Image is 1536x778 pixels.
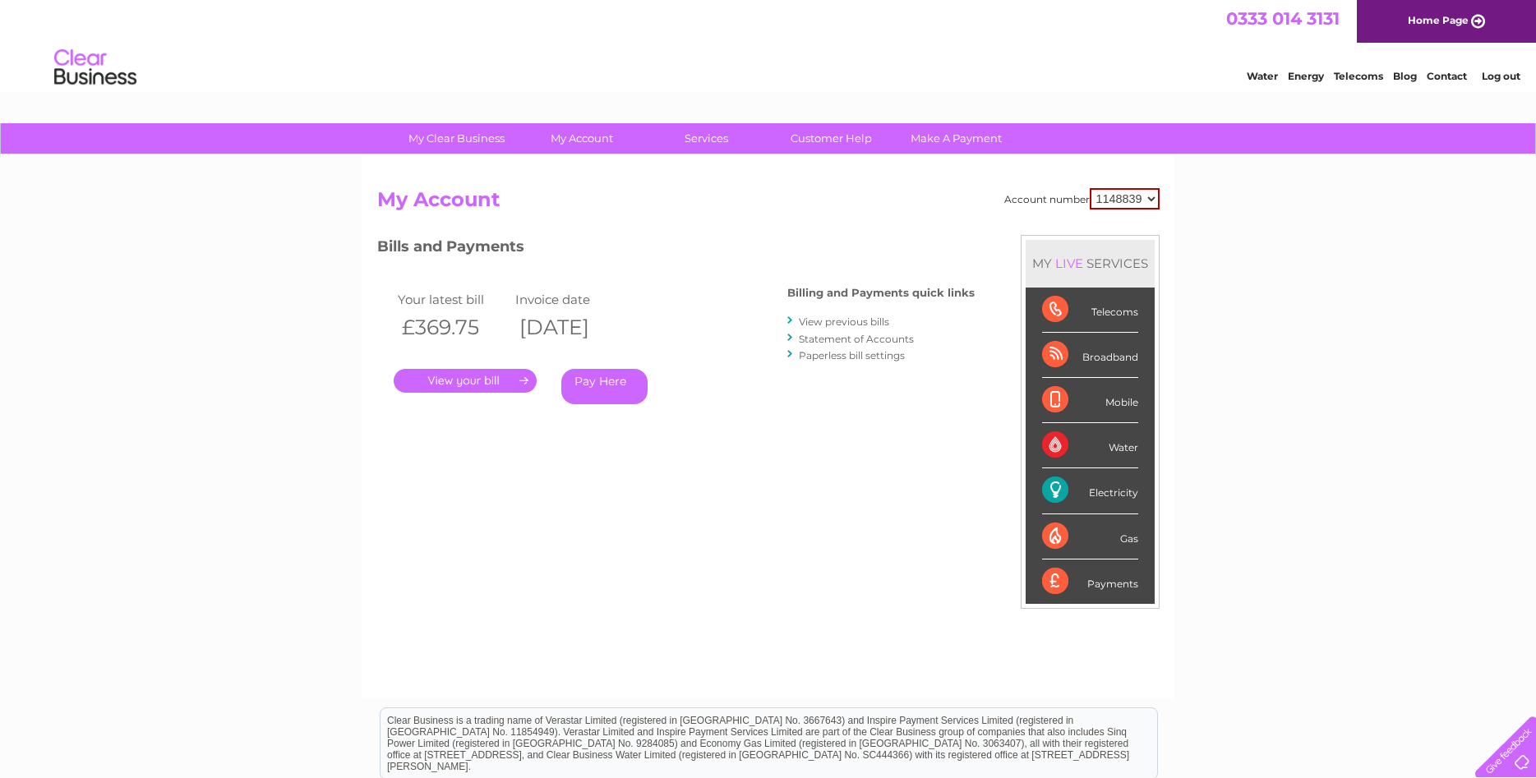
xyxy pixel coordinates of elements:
[511,311,630,344] th: [DATE]
[1482,70,1520,82] a: Log out
[394,369,537,393] a: .
[1226,8,1340,29] a: 0333 014 3131
[1042,423,1138,468] div: Water
[53,43,137,93] img: logo.png
[381,9,1157,80] div: Clear Business is a trading name of Verastar Limited (registered in [GEOGRAPHIC_DATA] No. 3667643...
[377,188,1160,219] h2: My Account
[1042,288,1138,333] div: Telecoms
[377,235,975,264] h3: Bills and Payments
[389,123,524,154] a: My Clear Business
[799,349,905,361] a: Paperless bill settings
[639,123,774,154] a: Services
[888,123,1024,154] a: Make A Payment
[1052,255,1086,271] div: LIVE
[787,287,975,299] h4: Billing and Payments quick links
[763,123,899,154] a: Customer Help
[1393,70,1417,82] a: Blog
[1042,514,1138,559] div: Gas
[514,123,649,154] a: My Account
[1288,70,1324,82] a: Energy
[394,288,512,311] td: Your latest bill
[1042,378,1138,423] div: Mobile
[1042,559,1138,604] div: Payments
[1004,188,1160,209] div: Account number
[1427,70,1467,82] a: Contact
[1334,70,1383,82] a: Telecoms
[1042,468,1138,513] div: Electricity
[799,315,889,328] a: View previous bills
[1026,240,1155,287] div: MY SERVICES
[511,288,630,311] td: Invoice date
[1042,333,1138,378] div: Broadband
[561,369,648,404] a: Pay Here
[799,333,914,345] a: Statement of Accounts
[1247,70,1278,82] a: Water
[394,311,512,344] th: £369.75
